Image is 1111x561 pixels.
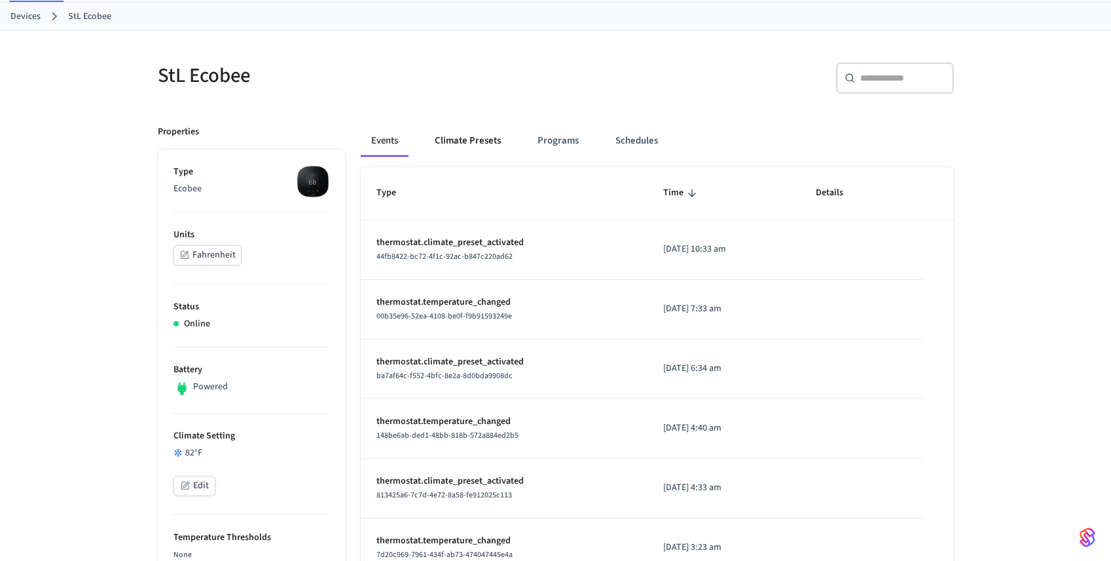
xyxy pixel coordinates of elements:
[376,311,512,322] span: 00b35e96-52ea-4108-be0f-f9b91593249e
[173,363,329,377] p: Battery
[173,228,329,242] p: Units
[193,380,228,394] p: Powered
[376,490,512,501] span: 813425a6-7c7d-4e72-8a58-fe912025c113
[184,317,210,331] p: Online
[663,421,784,435] p: [DATE] 4:40 am
[1080,527,1095,548] img: SeamLogoGradient.69752ec5.svg
[663,481,784,495] p: [DATE] 4:33 am
[376,534,632,548] p: thermostat.temperature_changed
[605,125,668,157] button: Schedules
[376,296,632,309] p: thermostat.temperature_changed
[376,415,632,429] p: thermostat.temperature_changed
[173,476,215,496] button: Edit
[173,531,329,545] p: Temperature Thresholds
[173,549,192,560] span: None
[663,302,784,316] p: [DATE] 7:33 am
[376,474,632,488] p: thermostat.climate_preset_activated
[376,549,513,560] span: 7d20c969-7961-434f-ab73-474047445e4a
[816,183,860,203] span: Details
[376,236,632,250] p: thermostat.climate_preset_activated
[376,183,413,203] span: Type
[663,183,701,203] span: Time
[10,10,41,24] a: Devices
[297,165,329,198] img: ecobee_lite_3
[173,446,329,460] div: 82 °F
[173,245,242,265] button: Fahrenheit
[361,125,409,157] button: Events
[173,300,329,314] p: Status
[158,125,199,139] p: Properties
[376,370,513,381] span: ba7af64c-f552-4bfc-8e2a-8d0bda9908dc
[173,429,329,443] p: Climate Setting
[173,165,329,179] p: Type
[424,125,511,157] button: Climate Presets
[376,430,519,441] span: 148be6ab-ded1-48bb-818b-572a884ed2b5
[173,182,329,196] p: Ecobee
[527,125,589,157] button: Programs
[158,62,548,89] h5: StL Ecobee
[376,251,513,262] span: 44fb8422-bc72-4f1c-92ac-b847c220ad62
[663,362,784,376] p: [DATE] 6:34 am
[68,10,111,24] a: StL Ecobee
[376,355,632,369] p: thermostat.climate_preset_activated
[663,242,784,256] p: [DATE] 10:33 am
[663,541,784,554] p: [DATE] 3:23 am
